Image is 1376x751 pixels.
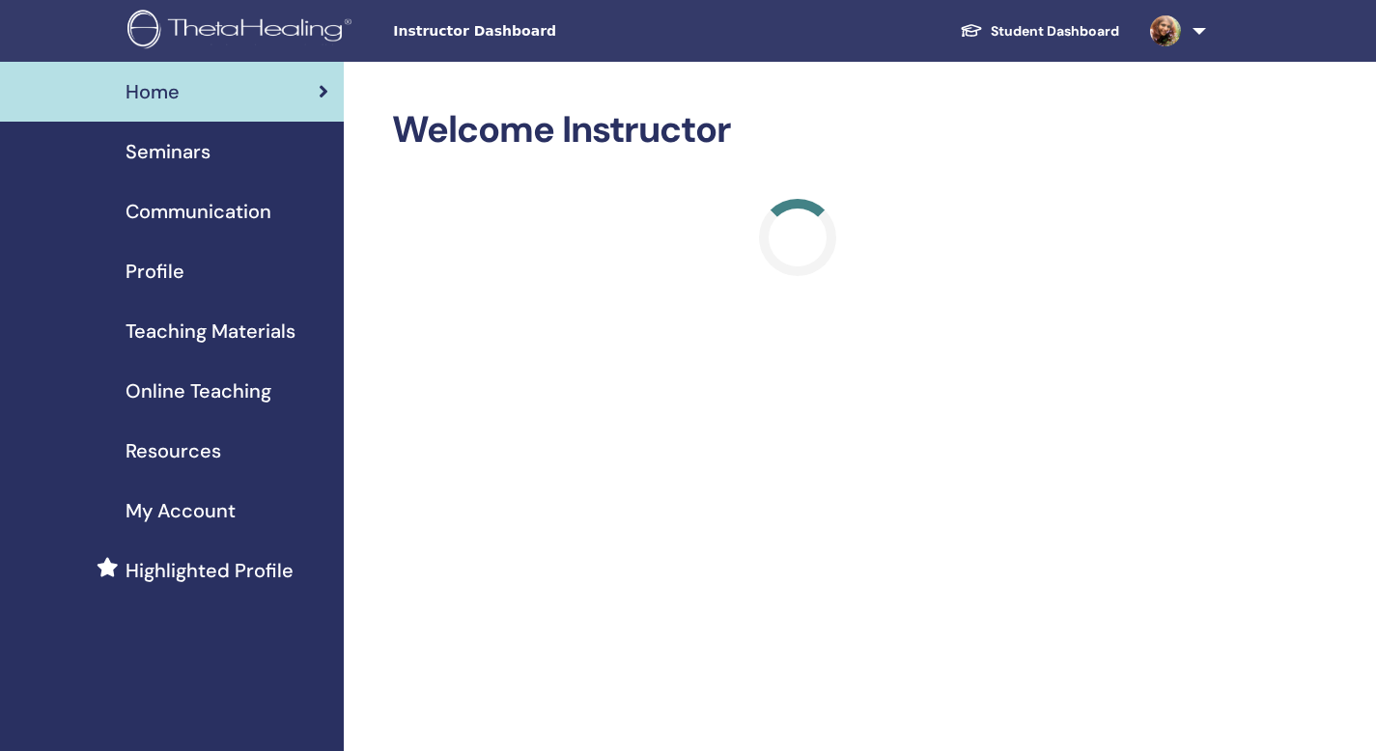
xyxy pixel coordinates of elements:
[392,108,1202,153] h2: Welcome Instructor
[944,14,1135,49] a: Student Dashboard
[126,257,184,286] span: Profile
[126,77,180,106] span: Home
[1150,15,1181,46] img: default.jpg
[126,436,221,465] span: Resources
[126,137,211,166] span: Seminars
[126,556,294,585] span: Highlighted Profile
[960,22,983,39] img: graduation-cap-white.svg
[126,197,271,226] span: Communication
[126,496,236,525] span: My Account
[126,376,271,405] span: Online Teaching
[126,317,295,346] span: Teaching Materials
[127,10,358,53] img: logo.png
[393,21,683,42] span: Instructor Dashboard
